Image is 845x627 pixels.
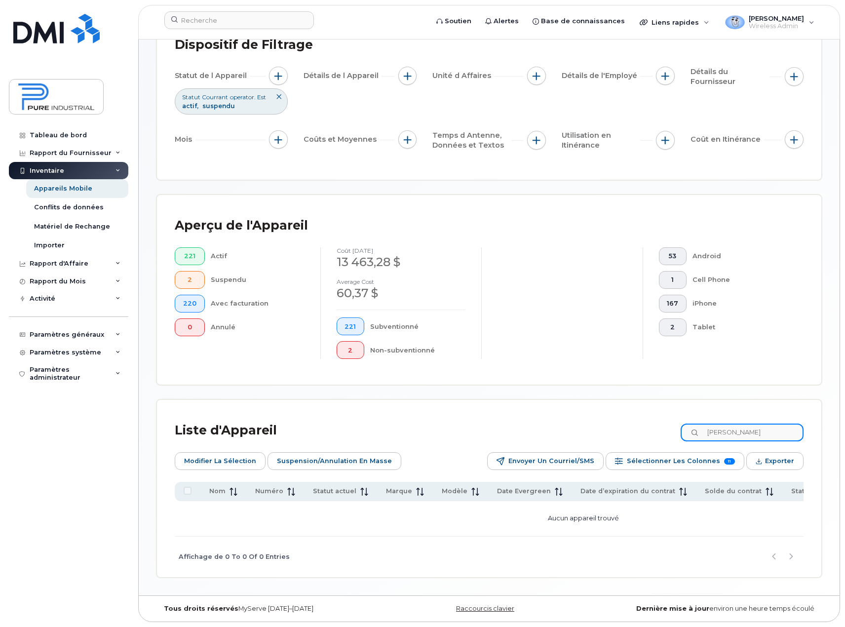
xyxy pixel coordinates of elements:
[691,67,769,87] span: Détails du Fournisseur
[337,254,466,271] div: 13 463,28 $
[442,487,467,496] span: Modèle
[456,605,514,612] a: Raccourcis clavier
[183,323,196,331] span: 0
[633,12,716,32] div: Liens rapides
[487,452,604,470] button: Envoyer un courriel/SMS
[156,605,378,613] div: MyServe [DATE]–[DATE]
[182,93,228,101] span: Statut Courrant
[692,318,788,336] div: Tablet
[725,15,745,29] img: User avatar
[175,71,250,81] span: Statut de l Appareil
[746,452,804,470] button: Exporter
[175,295,205,313] button: 220
[667,300,678,308] span: 167
[268,452,401,470] button: Suspension/Annulation en masse
[209,487,226,496] span: Nom
[705,487,762,496] span: Solde du contrat
[659,247,687,265] button: 53
[202,102,235,110] span: suspendu
[659,318,687,336] button: 2
[370,317,465,335] div: Subventionné
[718,12,821,32] div: Denis Hogan
[667,276,678,284] span: 1
[175,213,308,238] div: Aperçu de l'Appareil
[211,271,305,289] div: Suspendu
[667,323,678,331] span: 2
[175,271,205,289] button: 2
[725,12,745,32] div: User avatar
[478,11,526,31] a: Alertes
[313,487,356,496] span: Statut actuel
[636,605,709,612] strong: Dernière mise à jour
[541,16,625,26] span: Base de connaissances
[627,454,720,469] span: Sélectionner les colonnes
[345,323,356,331] span: 221
[304,71,382,81] span: Détails de l Appareil
[175,452,266,470] button: Modifier la sélection
[179,549,290,564] span: Affichage de 0 To 0 Of 0 Entries
[659,271,687,289] button: 1
[183,300,196,308] span: 220
[304,134,380,145] span: Coûts et Moyennes
[277,454,392,469] span: Suspension/Annulation en masse
[562,130,641,151] span: Utilisation en Itinérance
[175,134,195,145] span: Mois
[692,295,788,313] div: iPhone
[659,295,687,313] button: 167
[606,452,744,470] button: Sélectionner les colonnes 11
[749,14,804,22] span: [PERSON_NAME]
[600,605,822,613] div: environ une heure temps écoulé
[432,130,511,151] span: Temps d Antenne, Données et Textos
[337,317,365,335] button: 221
[211,247,305,265] div: Actif
[724,458,735,465] span: 11
[652,18,699,26] span: Liens rapides
[182,102,200,110] span: actif
[692,247,788,265] div: Android
[337,285,466,302] div: 60,37 $
[164,605,238,612] strong: Tous droits réservés
[692,271,788,289] div: Cell Phone
[175,318,205,336] button: 0
[432,71,494,81] span: Unité d Affaires
[508,454,594,469] span: Envoyer un courriel/SMS
[183,276,196,284] span: 2
[749,22,804,30] span: Wireless Admin
[494,16,519,26] span: Alertes
[175,418,277,443] div: Liste d'Appareil
[345,347,356,354] span: 2
[184,454,256,469] span: Modifier la sélection
[580,487,675,496] span: Date d’expiration du contrat
[211,295,305,313] div: Avec facturation
[370,341,465,359] div: Non-subventionné
[429,11,478,31] a: Soutien
[526,11,632,31] a: Base de connaissances
[562,71,640,81] span: Détails de l'Employé
[230,93,266,101] span: operator. Est
[164,11,314,29] input: Recherche
[386,487,412,496] span: Marque
[211,318,305,336] div: Annulé
[667,252,678,260] span: 53
[691,134,764,145] span: Coût en Itinérance
[765,454,794,469] span: Exporter
[255,487,283,496] span: Numéro
[337,247,466,254] h4: coût [DATE]
[183,252,196,260] span: 221
[337,278,466,285] h4: Average cost
[175,32,313,58] div: Dispositif de Filtrage
[681,424,804,441] input: Recherche dans la liste des appareils ...
[445,16,471,26] span: Soutien
[337,341,365,359] button: 2
[175,247,205,265] button: 221
[497,487,551,496] span: Date Evergreen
